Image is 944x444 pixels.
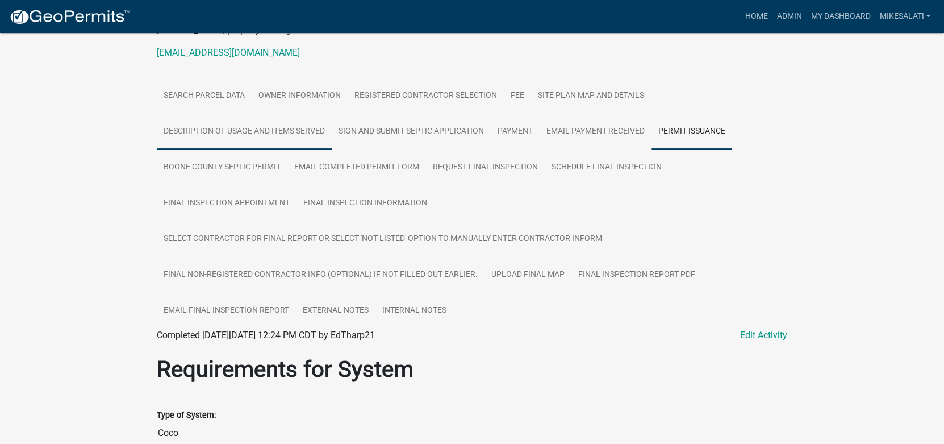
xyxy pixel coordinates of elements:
[157,330,375,341] span: Completed [DATE][DATE] 12:24 PM CDT by EdTharp21
[332,114,491,150] a: Sign and Submit Septic Application
[296,293,375,329] a: External Notes
[157,47,300,58] a: [EMAIL_ADDRESS][DOMAIN_NAME]
[491,114,540,150] a: Payment
[540,114,651,150] a: Email Payment Received
[157,221,609,258] a: Select Contractor for Final Report or select 'Not Listed' option to manually enter contractor inform
[740,329,787,342] a: Edit Activity
[296,185,434,222] a: Final Inspection Information
[545,150,669,186] a: Schedule Final Inspection
[504,78,531,114] a: Fee
[252,78,348,114] a: Owner Information
[651,114,732,150] a: Permit Issuance
[531,78,651,114] a: Site Plan Map and Details
[484,257,571,293] a: Upload final map
[157,150,287,186] a: Boone County Septic Permit
[806,6,875,27] a: My Dashboard
[875,6,935,27] a: MikeSalati
[157,78,252,114] a: Search Parcel Data
[157,293,296,329] a: Email Final Inspection Report
[157,114,332,150] a: Description of usage and Items Served
[348,78,504,114] a: Registered Contractor Selection
[375,293,453,329] a: Internal Notes
[772,6,806,27] a: Admin
[157,412,216,420] label: Type of System:
[426,150,545,186] a: Request final inspection
[157,356,413,383] b: Requirements for System
[571,257,702,293] a: Final Inspection Report PDF
[740,6,772,27] a: Home
[157,257,484,293] a: Final Non-registered Contractor Info (OPTIONAL) if not filled out earlier.
[157,185,296,222] a: Final Inspection Appointment
[287,150,426,186] a: Email Completed Permit Form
